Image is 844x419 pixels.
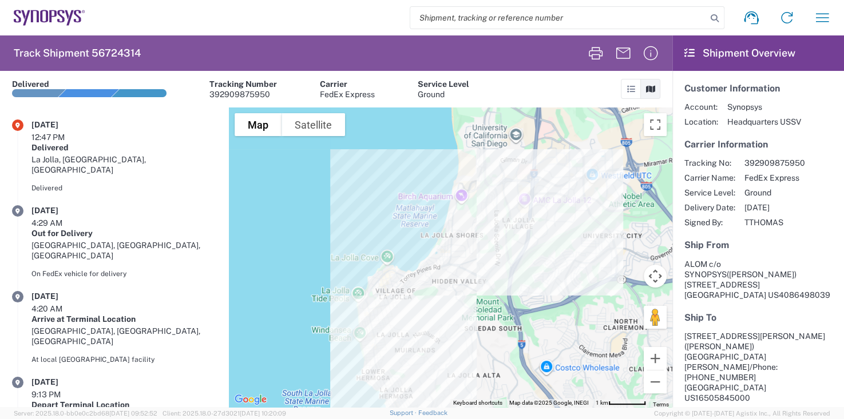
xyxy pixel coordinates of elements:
span: Delivery Date: [684,202,735,213]
span: 4086498039 [779,290,830,300]
div: Depart Terminal Location [31,400,217,410]
div: [GEOGRAPHIC_DATA], [GEOGRAPHIC_DATA], [GEOGRAPHIC_DATA] [31,240,217,261]
span: Copyright © [DATE]-[DATE] Agistix Inc., All Rights Reserved [654,408,830,418]
span: 16505845000 [695,393,750,402]
span: Synopsys [727,102,801,112]
address: [GEOGRAPHIC_DATA] US [684,259,832,300]
a: Support [390,409,418,416]
h5: Customer Information [684,83,832,94]
button: Map camera controls [644,265,667,288]
div: FedEx Express [320,89,375,99]
span: [STREET_ADDRESS] [684,280,760,289]
div: On FedEx vehicle for delivery [31,269,217,279]
span: FedEx Express [744,173,805,183]
div: [DATE] [31,377,89,387]
button: Map Scale: 1 km per 62 pixels [592,399,649,407]
h5: Carrier Information [684,139,832,150]
button: Toggle fullscreen view [644,113,667,136]
div: Delivered [31,183,217,193]
span: ([PERSON_NAME]) [727,270,797,279]
span: [STREET_ADDRESS][PERSON_NAME] [GEOGRAPHIC_DATA][PERSON_NAME]/Phone: [PHONE_NUMBER] [684,332,825,382]
span: Map data ©2025 Google, INEGI [509,400,589,406]
span: [DATE] 10:20:09 [240,410,286,417]
div: [DATE] [31,291,89,301]
input: Shipment, tracking or reference number [410,7,707,29]
div: [GEOGRAPHIC_DATA], [GEOGRAPHIC_DATA], [GEOGRAPHIC_DATA] [31,326,217,346]
a: Open this area in Google Maps (opens a new window) [232,392,270,407]
span: Service Level: [684,187,735,198]
h5: Ship To [684,312,832,323]
span: 1 km [596,400,608,406]
span: Headquarters USSV [727,117,801,127]
span: Ground [744,187,805,198]
div: At local [GEOGRAPHIC_DATA] facility [31,354,217,365]
address: [GEOGRAPHIC_DATA] US [684,331,832,403]
header: Shipment Overview [672,35,844,71]
span: Signed By: [684,217,735,228]
span: [DATE] 09:52:52 [109,410,157,417]
div: Service Level [418,79,469,89]
span: TTHOMAS [744,217,805,228]
a: Feedback [418,409,447,416]
div: Arrive at Terminal Location [31,314,217,324]
div: Delivered [31,142,217,153]
img: Google [232,392,270,407]
span: ([PERSON_NAME]) [684,342,754,351]
button: Zoom out [644,370,667,393]
span: Account: [684,102,718,112]
button: Show satellite imagery [282,113,345,136]
h5: Ship From [684,240,832,250]
span: [DATE] [744,202,805,213]
span: Tracking No: [684,158,735,168]
div: 4:20 AM [31,304,89,314]
div: La Jolla, [GEOGRAPHIC_DATA], [GEOGRAPHIC_DATA] [31,154,217,175]
button: Zoom in [644,347,667,370]
span: Client: 2025.18.0-27d3021 [163,410,286,417]
button: Keyboard shortcuts [453,399,502,407]
div: Carrier [320,79,375,89]
div: 392909875950 [209,89,277,99]
div: Ground [418,89,469,99]
div: Out for Delivery [31,228,217,238]
span: ALOM c/o SYNOPSYS [684,260,727,279]
div: [DATE] [31,119,89,130]
span: 392909875950 [744,158,805,168]
div: 9:13 PM [31,389,89,400]
div: 12:47 PM [31,132,89,142]
div: Tracking Number [209,79,277,89]
div: Delivered [12,79,49,89]
div: [DATE] [31,205,89,216]
h2: Track Shipment 56724314 [14,46,141,60]
a: Terms [653,401,669,408]
span: Location: [684,117,718,127]
button: Drag Pegman onto the map to open Street View [644,306,667,329]
div: 4:29 AM [31,218,89,228]
button: Show street map [235,113,282,136]
span: Carrier Name: [684,173,735,183]
span: Server: 2025.18.0-bb0e0c2bd68 [14,410,157,417]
